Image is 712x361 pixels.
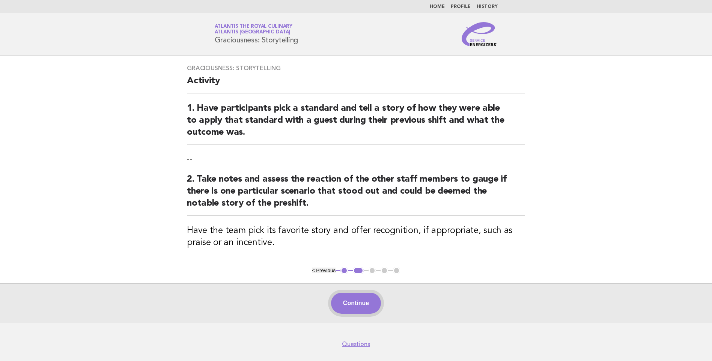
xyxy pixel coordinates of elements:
[187,102,525,145] h2: 1. Have participants pick a standard and tell a story of how they were able to apply that standar...
[353,267,364,274] button: 2
[215,24,298,44] h1: Graciousness: Storytelling
[331,293,381,314] button: Continue
[342,340,370,348] a: Questions
[430,5,445,9] a: Home
[477,5,498,9] a: History
[187,154,525,164] p: --
[215,30,291,35] span: Atlantis [GEOGRAPHIC_DATA]
[187,65,525,72] h3: Graciousness: Storytelling
[215,24,292,35] a: Atlantis the Royal CulinaryAtlantis [GEOGRAPHIC_DATA]
[312,268,336,273] button: < Previous
[187,173,525,216] h2: 2. Take notes and assess the reaction of the other staff members to gauge if there is one particu...
[187,75,525,93] h2: Activity
[340,267,348,274] button: 1
[187,225,525,249] h3: Have the team pick its favorite story and offer recognition, if appropriate, such as praise or an...
[451,5,471,9] a: Profile
[462,22,498,46] img: Service Energizers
